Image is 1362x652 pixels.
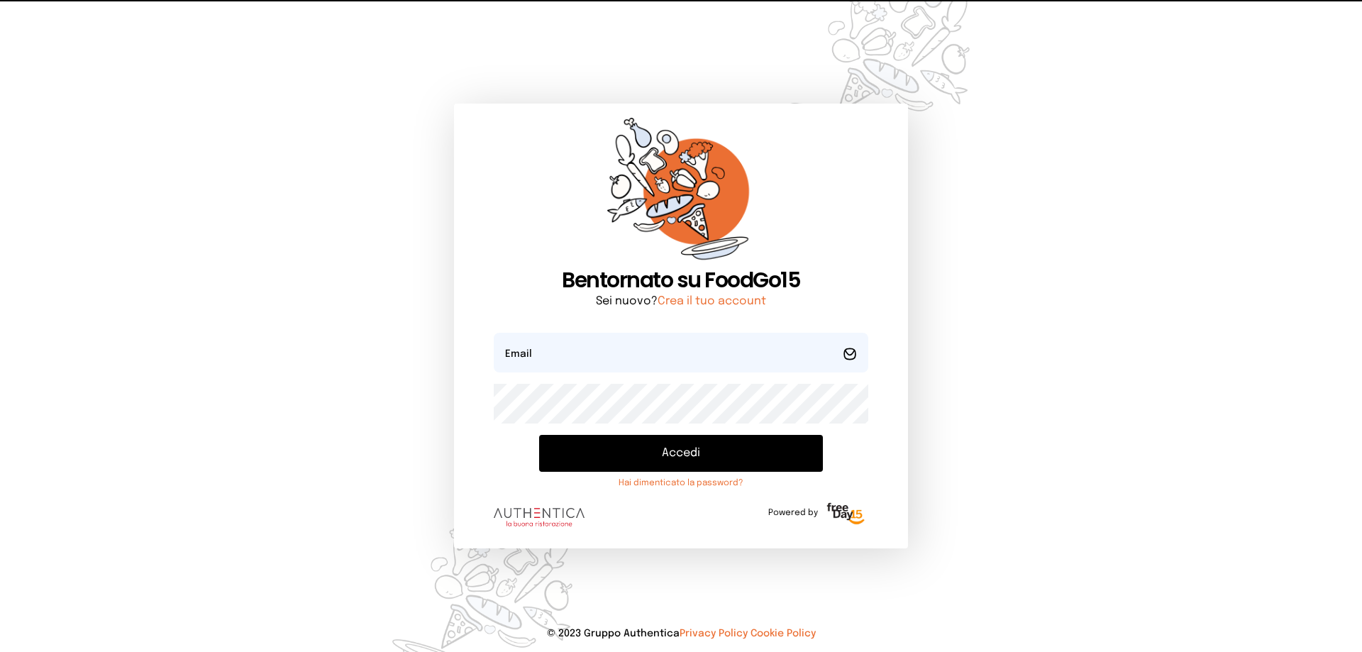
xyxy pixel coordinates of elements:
a: Privacy Policy [680,629,748,639]
p: Sei nuovo? [494,293,868,310]
button: Accedi [539,435,823,472]
p: © 2023 Gruppo Authentica [23,626,1339,641]
a: Crea il tuo account [658,295,766,307]
img: logo-freeday.3e08031.png [824,500,868,529]
span: Powered by [768,507,818,519]
img: sticker-orange.65babaf.png [607,118,755,267]
a: Cookie Policy [751,629,816,639]
img: logo.8f33a47.png [494,508,585,526]
a: Hai dimenticato la password? [539,477,823,489]
h1: Bentornato su FoodGo15 [494,267,868,293]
